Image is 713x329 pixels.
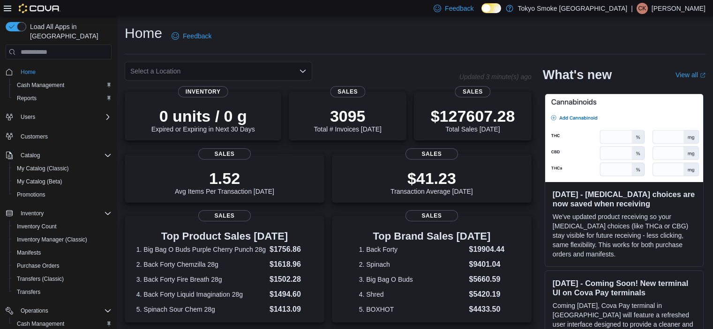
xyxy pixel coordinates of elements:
[17,320,64,328] span: Cash Management
[13,163,112,174] span: My Catalog (Classic)
[13,80,112,91] span: Cash Management
[459,73,532,80] p: Updated 3 minute(s) ago
[469,274,505,285] dd: $5660.59
[637,3,648,14] div: Curtis Kay-Lassels
[9,175,115,188] button: My Catalog (Beta)
[652,3,705,14] p: [PERSON_NAME]
[13,260,112,271] span: Purchase Orders
[17,66,39,78] a: Home
[631,3,633,14] p: |
[359,275,465,284] dt: 3. Big Bag O Buds
[9,79,115,92] button: Cash Management
[13,189,49,200] a: Promotions
[469,304,505,315] dd: $4433.50
[17,130,112,142] span: Customers
[469,289,505,300] dd: $5420.19
[481,13,482,14] span: Dark Mode
[455,86,490,97] span: Sales
[17,208,112,219] span: Inventory
[21,68,36,76] span: Home
[136,231,313,242] h3: Top Product Sales [DATE]
[13,273,68,285] a: Transfers (Classic)
[17,81,64,89] span: Cash Management
[553,212,696,259] p: We've updated product receiving so your [MEDICAL_DATA] choices (like THCa or CBG) stay visible fo...
[2,207,115,220] button: Inventory
[136,245,266,254] dt: 1. Big Bag O Buds Purple Cherry Punch 28g
[9,285,115,299] button: Transfers
[359,290,465,299] dt: 4. Shred
[675,71,705,79] a: View allExternal link
[21,152,40,159] span: Catalog
[17,191,45,198] span: Promotions
[17,131,52,142] a: Customers
[9,259,115,272] button: Purchase Orders
[136,275,266,284] dt: 3. Back Forty Fire Breath 28g
[469,259,505,270] dd: $9401.04
[13,80,68,91] a: Cash Management
[175,169,274,188] p: 1.52
[168,27,215,45] a: Feedback
[17,262,60,270] span: Purchase Orders
[17,208,47,219] button: Inventory
[543,67,612,82] h2: What's new
[13,221,60,232] a: Inventory Count
[270,244,313,255] dd: $1756.86
[9,188,115,201] button: Promotions
[21,113,35,121] span: Users
[518,3,628,14] p: Tokyo Smoke [GEOGRAPHIC_DATA]
[178,86,228,97] span: Inventory
[481,3,501,13] input: Dark Mode
[445,4,473,13] span: Feedback
[13,189,112,200] span: Promotions
[26,22,112,41] span: Load All Apps in [GEOGRAPHIC_DATA]
[700,73,705,78] svg: External link
[314,107,381,133] div: Total # Invoices [DATE]
[431,107,515,125] p: $127607.28
[17,178,62,185] span: My Catalog (Beta)
[21,133,48,140] span: Customers
[13,234,91,245] a: Inventory Manager (Classic)
[359,245,465,254] dt: 1. Back Forty
[17,223,57,230] span: Inventory Count
[13,247,112,258] span: Manifests
[136,290,266,299] dt: 4. Back Forty Liquid Imagination 28g
[330,86,365,97] span: Sales
[125,24,162,43] h1: Home
[21,307,48,314] span: Operations
[314,107,381,125] p: 3095
[2,149,115,162] button: Catalog
[17,305,52,316] button: Operations
[638,3,646,14] span: CK
[9,272,115,285] button: Transfers (Classic)
[13,247,45,258] a: Manifests
[13,221,112,232] span: Inventory Count
[359,231,505,242] h3: Top Brand Sales [DATE]
[13,176,66,187] a: My Catalog (Beta)
[13,273,112,285] span: Transfers (Classic)
[9,220,115,233] button: Inventory Count
[13,93,112,104] span: Reports
[359,260,465,269] dt: 2. Spinach
[431,107,515,133] div: Total Sales [DATE]
[17,249,41,256] span: Manifests
[553,278,696,297] h3: [DATE] - Coming Soon! New terminal UI on Cova Pay terminals
[2,65,115,79] button: Home
[2,129,115,143] button: Customers
[198,148,251,160] span: Sales
[13,286,112,298] span: Transfers
[270,304,313,315] dd: $1413.09
[17,66,112,78] span: Home
[270,289,313,300] dd: $1494.60
[9,246,115,259] button: Manifests
[151,107,255,125] p: 0 units / 0 g
[13,234,112,245] span: Inventory Manager (Classic)
[2,304,115,317] button: Operations
[17,288,40,296] span: Transfers
[17,111,39,123] button: Users
[13,176,112,187] span: My Catalog (Beta)
[359,305,465,314] dt: 5. BOXHOT
[17,275,64,283] span: Transfers (Classic)
[183,31,211,41] span: Feedback
[17,305,112,316] span: Operations
[390,169,473,188] p: $41.23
